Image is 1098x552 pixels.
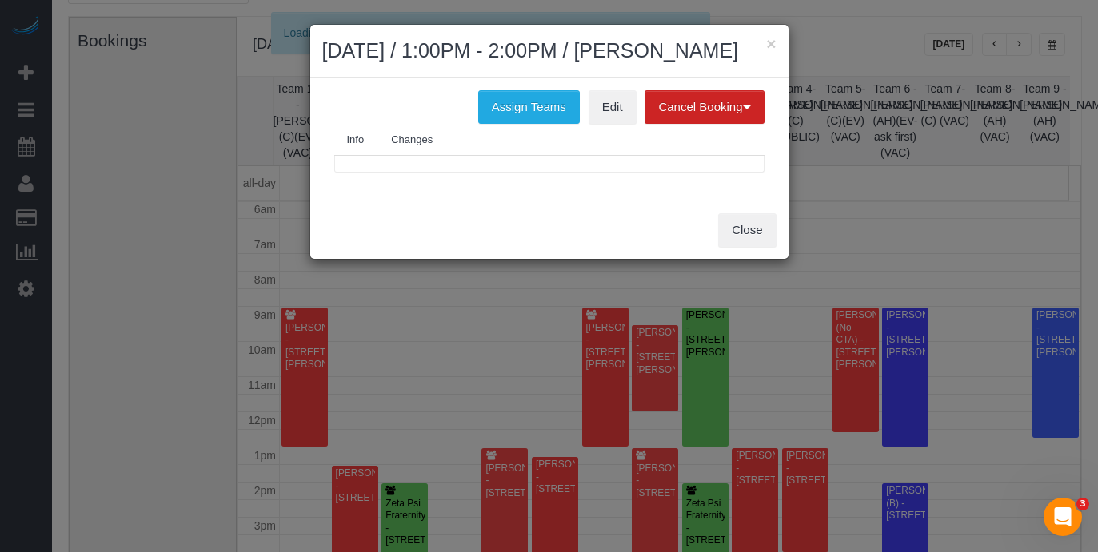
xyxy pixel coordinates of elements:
h2: [DATE] / 1:00PM - 2:00PM / [PERSON_NAME] [322,37,777,66]
a: Info [334,124,377,157]
span: Changes [391,133,433,145]
button: Close [718,213,776,247]
span: Info [347,133,365,145]
iframe: Intercom live chat [1044,498,1082,536]
button: Assign Teams [478,90,580,124]
span: 3 [1076,498,1089,510]
a: Edit [589,90,637,124]
button: Cancel Booking [645,90,764,124]
a: Changes [378,124,445,157]
button: × [766,35,776,52]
